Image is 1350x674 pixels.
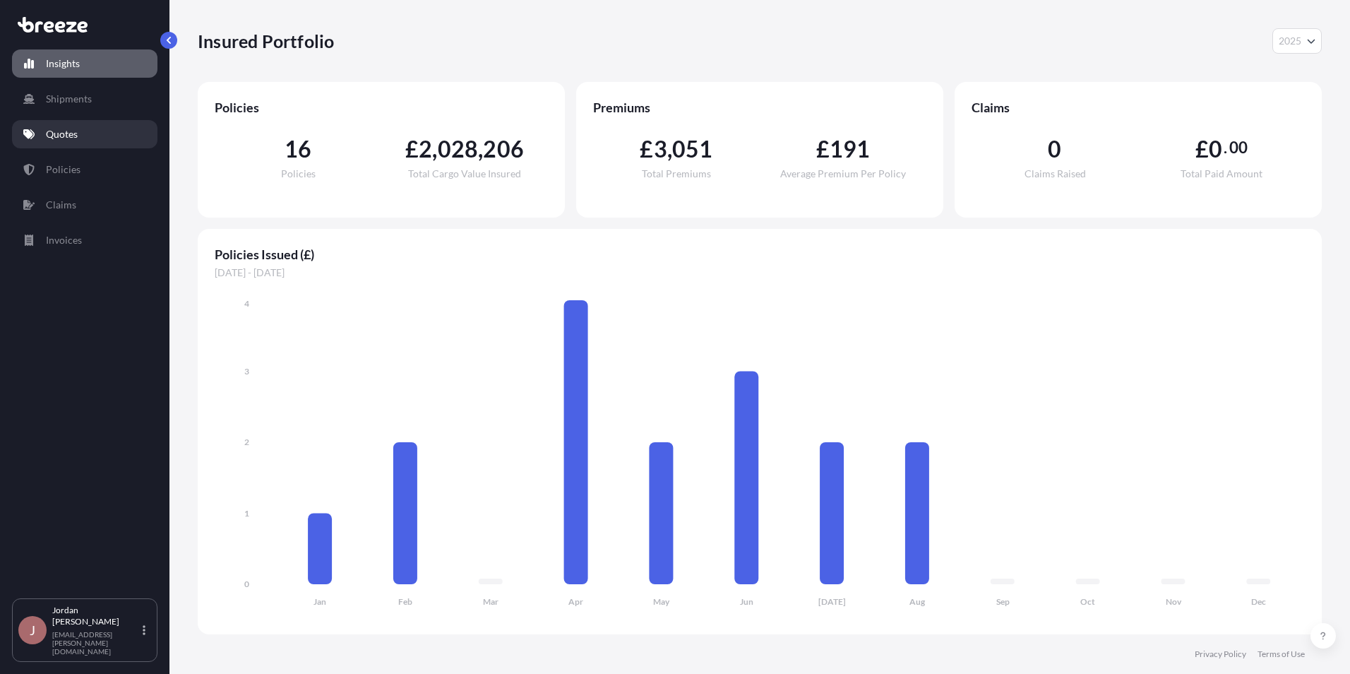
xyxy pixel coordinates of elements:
span: [DATE] - [DATE] [215,266,1305,280]
span: . [1224,142,1227,153]
tspan: Nov [1166,596,1182,607]
tspan: Feb [398,596,412,607]
span: Premiums [593,99,926,116]
p: Shipments [46,92,92,106]
a: Shipments [12,85,157,113]
tspan: 4 [244,298,249,309]
tspan: [DATE] [818,596,846,607]
span: Total Cargo Value Insured [408,169,521,179]
span: Policies Issued (£) [215,246,1305,263]
tspan: 0 [244,579,249,589]
span: £ [640,138,653,160]
tspan: Jun [740,596,753,607]
span: 191 [830,138,871,160]
tspan: May [653,596,670,607]
span: Total Paid Amount [1181,169,1262,179]
span: Claims [972,99,1305,116]
span: , [432,138,437,160]
span: 16 [285,138,311,160]
p: Invoices [46,233,82,247]
a: Quotes [12,120,157,148]
p: Policies [46,162,80,177]
span: Average Premium Per Policy [780,169,906,179]
a: Insights [12,49,157,78]
p: Quotes [46,127,78,141]
a: Claims [12,191,157,219]
button: Year Selector [1272,28,1322,54]
span: £ [405,138,419,160]
span: 00 [1229,142,1248,153]
span: Claims Raised [1025,169,1086,179]
span: , [667,138,672,160]
span: 2025 [1279,34,1301,48]
p: Insights [46,57,80,71]
tspan: Jan [313,596,326,607]
tspan: 2 [244,437,249,447]
span: Policies [215,99,548,116]
tspan: Sep [996,596,1010,607]
span: 3 [654,138,667,160]
span: £ [816,138,830,160]
span: 206 [483,138,524,160]
span: 0 [1209,138,1222,160]
span: 051 [672,138,713,160]
tspan: Mar [483,596,498,607]
span: £ [1195,138,1209,160]
a: Terms of Use [1258,649,1305,660]
span: 028 [438,138,479,160]
a: Invoices [12,226,157,254]
span: 0 [1048,138,1061,160]
p: [EMAIL_ADDRESS][PERSON_NAME][DOMAIN_NAME] [52,630,140,656]
span: , [478,138,483,160]
tspan: Aug [909,596,926,607]
p: Insured Portfolio [198,30,334,52]
tspan: Dec [1251,596,1266,607]
tspan: Apr [568,596,583,607]
tspan: 1 [244,508,249,519]
tspan: Oct [1080,596,1095,607]
a: Policies [12,155,157,184]
span: Total Premiums [642,169,711,179]
tspan: 3 [244,366,249,377]
a: Privacy Policy [1195,649,1246,660]
p: Claims [46,198,76,212]
span: J [30,623,35,637]
p: Jordan [PERSON_NAME] [52,605,140,627]
span: Policies [281,169,316,179]
span: 2 [419,138,432,160]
